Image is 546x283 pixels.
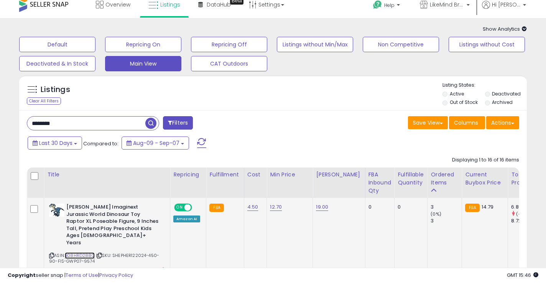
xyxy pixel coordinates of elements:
[105,1,130,8] span: Overview
[105,56,181,71] button: Main View
[8,271,36,279] strong: Copyright
[482,1,526,18] a: Hi [PERSON_NAME]
[49,204,64,217] img: 41KksxbQuTL._SL40_.jpg
[449,37,525,52] button: Listings without Cost
[209,171,240,179] div: Fulfillment
[191,37,267,52] button: Repricing Off
[105,37,181,52] button: Repricing On
[270,171,309,179] div: Min Price
[47,171,167,179] div: Title
[247,171,264,179] div: Cost
[277,37,353,52] button: Listings without Min/Max
[191,56,267,71] button: CAT Outdoors
[270,203,282,211] a: 12.70
[163,116,193,130] button: Filters
[486,116,519,129] button: Actions
[450,99,478,105] label: Out of Stock
[368,171,391,195] div: FBA inbound Qty
[83,140,118,147] span: Compared to:
[28,137,82,150] button: Last 30 Days
[19,37,95,52] button: Default
[442,82,527,89] p: Listing States:
[66,204,160,248] b: [PERSON_NAME] Imaginext Jurassic World Dinosaur Toy Raptor XL Poseable Figure, 9 Inches Tall, Pre...
[465,204,479,212] small: FBA
[507,271,538,279] span: 2025-10-8 15:46 GMT
[431,171,459,187] div: Ordered Items
[450,90,464,97] label: Active
[363,37,439,52] button: Non Competitive
[65,252,95,259] a: B08HRD288Q
[173,171,203,179] div: Repricing
[175,204,184,211] span: ON
[511,217,542,224] div: 8.72
[173,216,200,222] div: Amazon AI
[8,272,133,279] div: seller snap | |
[247,203,258,211] a: 4.50
[465,171,505,187] div: Current Buybox Price
[19,56,95,71] button: Deactivated & In Stock
[368,204,389,211] div: 0
[516,211,538,217] small: (-20.99%)
[316,203,328,211] a: 19.00
[99,271,133,279] a: Privacy Policy
[449,116,485,129] button: Columns
[452,156,519,164] div: Displaying 1 to 16 of 16 items
[191,204,203,211] span: OFF
[483,25,527,33] span: Show Analytics
[431,217,462,224] div: 3
[482,203,494,211] span: 14.79
[133,139,179,147] span: Aug-09 - Sep-07
[27,97,61,105] div: Clear All Filters
[122,137,189,150] button: Aug-09 - Sep-07
[492,1,521,8] span: Hi [PERSON_NAME]
[511,204,542,211] div: 6.89
[431,211,441,217] small: (0%)
[511,171,539,187] div: Total Profit
[398,171,424,187] div: Fulfillable Quantity
[398,204,421,211] div: 0
[430,1,464,8] span: LikeMind Brands
[431,204,462,211] div: 3
[39,139,72,147] span: Last 30 Days
[209,204,224,212] small: FBA
[207,1,231,8] span: DataHub
[492,90,521,97] label: Deactivated
[492,99,513,105] label: Archived
[160,1,180,8] span: Listings
[41,84,70,95] h5: Listings
[454,119,478,127] span: Columns
[49,252,159,264] span: | SKU: SHEPHER122024-450-90-FIS-GWP07-9574
[384,2,395,8] span: Help
[408,116,448,129] button: Save View
[66,271,98,279] a: Terms of Use
[316,171,362,179] div: [PERSON_NAME]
